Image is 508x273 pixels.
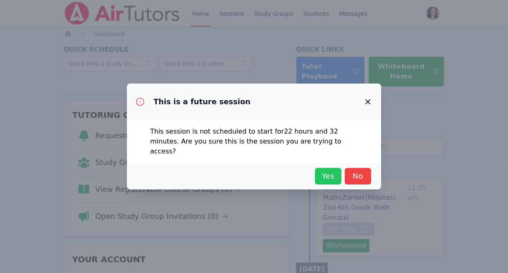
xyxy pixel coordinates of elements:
[153,97,250,107] h3: This is a future session
[315,168,341,184] button: Yes
[349,170,367,182] span: No
[150,127,358,156] p: This session is not scheduled to start for 22 hours and 32 minutes . Are you sure this is the ses...
[319,170,337,182] span: Yes
[345,168,371,184] button: No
